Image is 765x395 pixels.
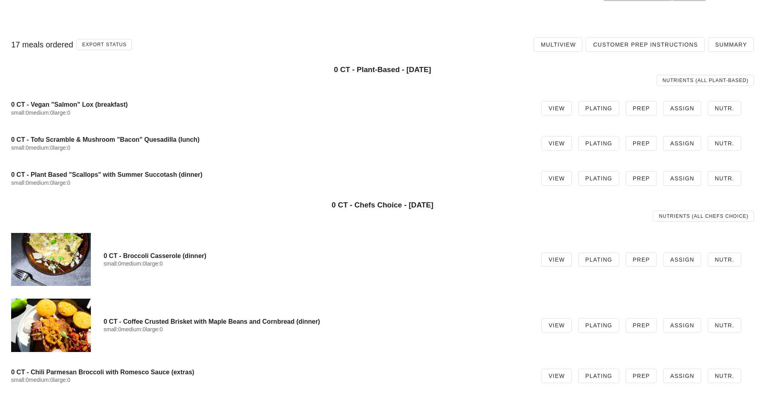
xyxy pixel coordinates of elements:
span: large:0 [53,180,71,186]
a: Plating [578,318,619,332]
a: Assign [663,318,701,332]
span: 17 meals ordered [11,40,73,49]
a: Nutr. [708,252,741,267]
span: Plating [585,322,612,329]
span: Prep [632,373,650,379]
a: Assign [663,252,701,267]
a: Summary [708,37,754,52]
span: Prep [632,105,650,111]
span: Plating [585,140,612,147]
a: View [541,369,572,383]
a: Nutr. [708,101,741,115]
span: Nutr. [714,140,734,147]
a: Multiview [534,37,583,52]
a: Prep [626,252,657,267]
span: small:0 [11,180,29,186]
a: Nutr. [708,369,741,383]
a: Plating [578,252,619,267]
a: View [541,136,572,151]
h4: 0 CT - Vegan "Salmon" Lox (breakfast) [11,101,529,108]
span: Nutr. [714,105,734,111]
span: small:0 [11,145,29,151]
span: Assign [670,373,694,379]
span: Nutr. [714,322,734,329]
span: View [548,175,565,182]
span: medium:0 [29,377,53,383]
span: View [548,105,565,111]
span: large:0 [53,377,71,383]
span: Nutr. [714,256,734,263]
a: Prep [626,318,657,332]
h4: 0 CT - Broccoli Casserole (dinner) [104,252,529,260]
span: View [548,373,565,379]
h4: 0 CT - Coffee Crusted Brisket with Maple Beans and Cornbread (dinner) [104,318,529,325]
span: medium:0 [29,110,53,116]
h4: 0 CT - Tofu Scramble & Mushroom "Bacon" Quesadilla (lunch) [11,136,529,143]
span: Prep [632,256,650,263]
h4: 0 CT - Plant Based "Scallops" with Summer Succotash (dinner) [11,171,529,178]
a: View [541,101,572,115]
a: Prep [626,136,657,151]
span: Plating [585,175,612,182]
span: small:0 [11,110,29,116]
a: Plating [578,171,619,186]
a: Assign [663,136,701,151]
h4: 0 CT - Chili Parmesan Broccoli with Romesco Sauce (extras) [11,368,529,376]
a: Assign [663,101,701,115]
span: medium:0 [121,260,145,267]
span: Plating [585,256,612,263]
span: Assign [670,256,694,263]
a: Assign [663,369,701,383]
a: Plating [578,136,619,151]
span: Plating [585,373,612,379]
a: Customer Prep Instructions [586,37,704,52]
a: Nutrients (all Chefs Choice) [653,211,754,222]
a: Plating [578,369,619,383]
a: View [541,252,572,267]
span: View [548,256,565,263]
span: Multiview [540,41,576,48]
a: Nutr. [708,318,741,332]
span: View [548,140,565,147]
span: Assign [670,322,694,329]
span: Nutrients (all Plant-Based) [662,78,749,83]
span: Plating [585,105,612,111]
span: Assign [670,105,694,111]
span: Summary [715,41,747,48]
span: Export Status [82,42,127,47]
span: large:0 [53,145,71,151]
span: Nutr. [714,373,734,379]
span: small:0 [11,377,29,383]
a: Plating [578,101,619,115]
span: Nutrients (all Chefs Choice) [659,213,749,219]
a: Nutrients (all Plant-Based) [657,75,754,86]
span: large:0 [53,110,71,116]
span: medium:0 [29,180,53,186]
span: Prep [632,175,650,182]
a: Prep [626,171,657,186]
span: Nutr. [714,175,734,182]
span: small:0 [104,326,121,332]
span: Prep [632,140,650,147]
a: Assign [663,171,701,186]
span: Assign [670,140,694,147]
h3: 0 CT - Chefs Choice - [DATE] [11,201,754,209]
span: View [548,322,565,329]
span: Prep [632,322,650,329]
a: View [541,171,572,186]
span: Assign [670,175,694,182]
span: Customer Prep Instructions [592,41,698,48]
h3: 0 CT - Plant-Based - [DATE] [11,65,754,74]
span: small:0 [104,260,121,267]
span: large:0 [146,326,163,332]
span: large:0 [146,260,163,267]
a: Prep [626,101,657,115]
a: Nutr. [708,136,741,151]
span: medium:0 [121,326,145,332]
a: View [541,318,572,332]
a: Prep [626,369,657,383]
a: Nutr. [708,171,741,186]
button: Export Status [76,39,132,50]
span: medium:0 [29,145,53,151]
